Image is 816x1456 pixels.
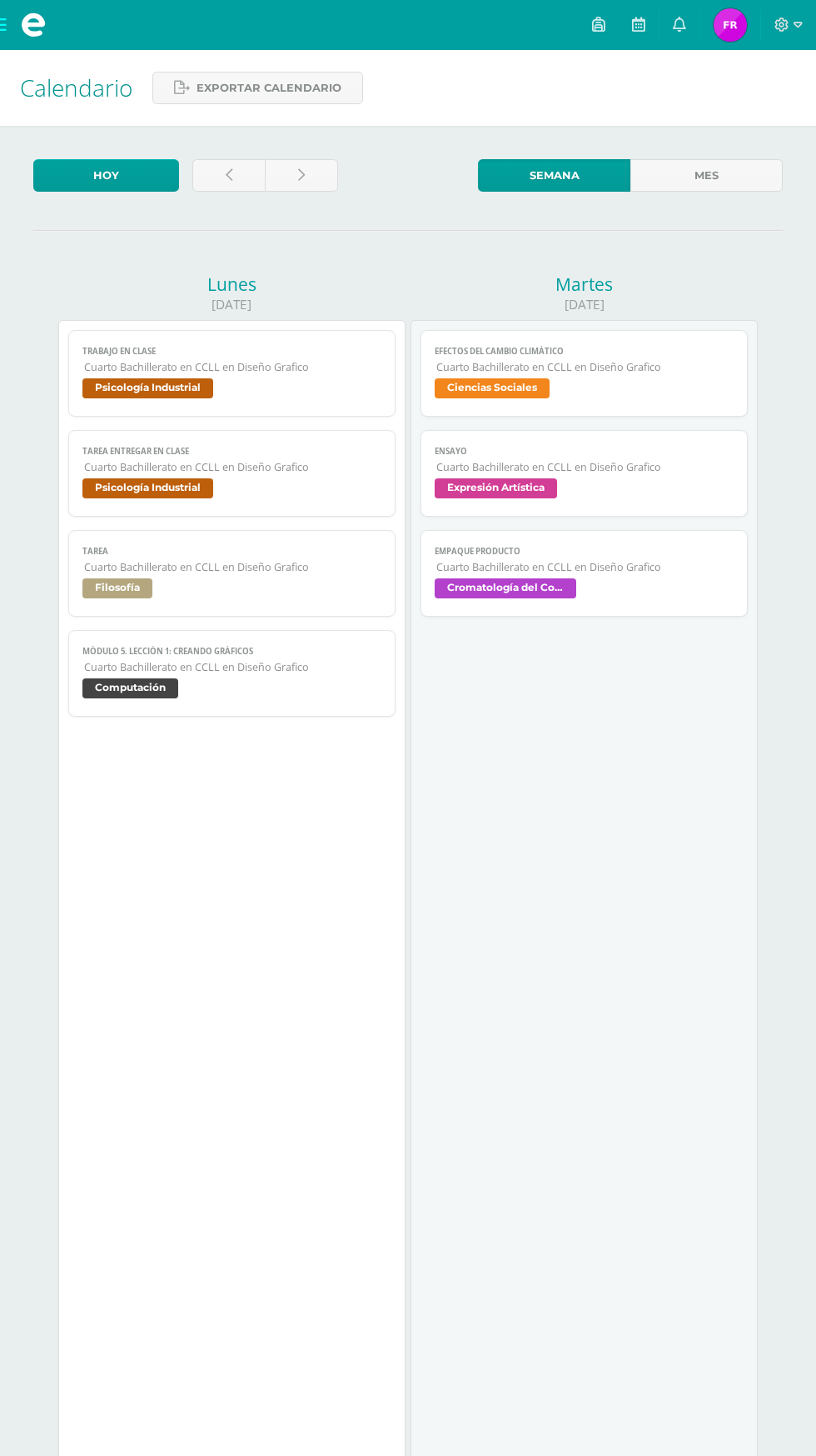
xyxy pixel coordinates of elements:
[84,360,381,374] span: Cuarto Bachillerato en CCLL en Diseño Grafico
[82,646,381,657] span: Módulo 5. Lección 1: Creando Gráficos
[68,630,395,717] a: Módulo 5. Lección 1: Creando GráficosCuarto Bachillerato en CCLL en Diseño GraficoComputación
[58,273,406,296] div: Lunes
[435,478,557,498] span: Expresión Artística
[714,8,747,42] img: 3e075353d348aa0ffaabfcf58eb20247.png
[82,578,152,598] span: Filosofía
[58,296,406,313] div: [DATE]
[68,330,395,417] a: Trabajo en claseCuarto Bachillerato en CCLL en Diseño GraficoPsicología Industrial
[33,159,179,192] a: Hoy
[435,346,733,357] span: Efectos del cambio climático
[82,378,213,398] span: Psicología Industrial
[68,530,395,617] a: TareaCuarto Bachillerato en CCLL en Diseño GraficoFilosofía
[410,273,758,296] div: Martes
[82,678,178,698] span: Computación
[152,72,363,104] a: Exportar calendario
[84,560,381,574] span: Cuarto Bachillerato en CCLL en Diseño Grafico
[435,378,550,398] span: Ciencias Sociales
[410,296,758,313] div: [DATE]
[84,460,381,474] span: Cuarto Bachillerato en CCLL en Diseño Grafico
[82,346,381,357] span: Trabajo en clase
[436,460,733,474] span: Cuarto Bachillerato en CCLL en Diseño Grafico
[68,430,395,517] a: Tarea entregar en claseCuarto Bachillerato en CCLL en Diseño GraficoPsicología Industrial
[82,478,213,498] span: Psicología Industrial
[197,73,341,103] span: Exportar calendario
[20,72,132,103] span: Calendario
[84,660,381,674] span: Cuarto Bachillerato en CCLL en Diseño Grafico
[630,159,783,192] a: Mes
[435,578,576,598] span: Cromatología del Color
[436,560,733,574] span: Cuarto Bachillerato en CCLL en Diseño Grafico
[420,530,747,617] a: Empaque productoCuarto Bachillerato en CCLL en Diseño GraficoCromatología del Color
[82,546,381,557] span: Tarea
[435,446,733,457] span: Ensayo
[420,430,747,517] a: EnsayoCuarto Bachillerato en CCLL en Diseño GraficoExpresión Artística
[478,159,630,192] a: Semana
[420,330,747,417] a: Efectos del cambio climáticoCuarto Bachillerato en CCLL en Diseño GraficoCiencias Sociales
[435,546,733,557] span: Empaque producto
[82,446,381,457] span: Tarea entregar en clase
[436,360,733,374] span: Cuarto Bachillerato en CCLL en Diseño Grafico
